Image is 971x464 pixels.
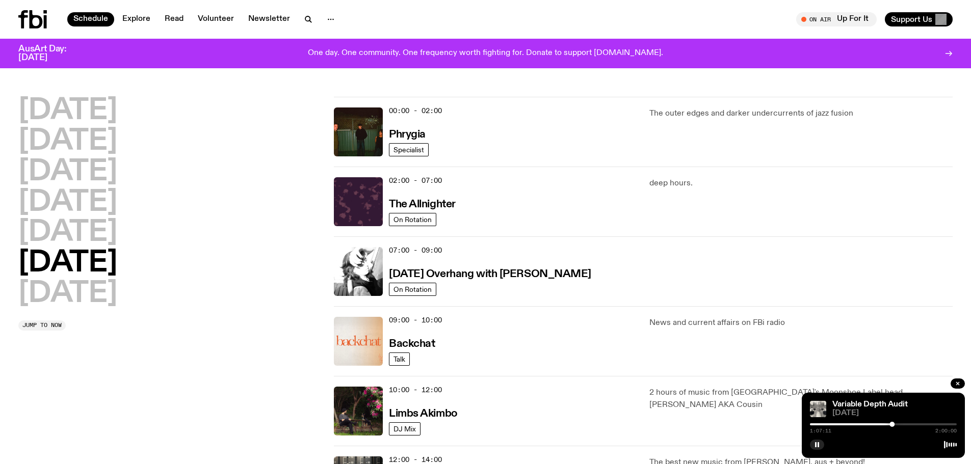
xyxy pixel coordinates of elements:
button: [DATE] [18,158,117,186]
span: 02:00 - 07:00 [389,176,442,185]
a: Schedule [67,12,114,26]
button: [DATE] [18,249,117,278]
a: DJ Mix [389,422,421,435]
h3: The Allnighter [389,199,456,210]
h3: [DATE] Overhang with [PERSON_NAME] [389,269,591,280]
button: [DATE] [18,97,117,125]
span: 1:07:11 [810,428,831,433]
h3: Limbs Akimbo [389,408,458,419]
button: [DATE] [18,188,117,217]
h3: Backchat [389,339,435,349]
a: Newsletter [242,12,296,26]
img: A black and white Rorschach [810,401,826,417]
button: [DATE] [18,280,117,308]
span: Specialist [393,146,424,153]
span: 09:00 - 10:00 [389,315,442,325]
a: Limbs Akimbo [389,406,458,419]
span: 2:00:00 [935,428,957,433]
img: A greeny-grainy film photo of Bela, John and Bindi at night. They are standing in a backyard on g... [334,107,383,156]
h3: Phrygia [389,129,426,140]
p: 2 hours of music from [GEOGRAPHIC_DATA]'s Moonshoe Label head, [PERSON_NAME] AKA Cousin [649,387,953,411]
a: The Allnighter [389,197,456,210]
img: Jackson sits at an outdoor table, legs crossed and gazing at a black and brown dog also sitting a... [334,387,383,435]
a: On Rotation [389,283,436,296]
button: On AirUp For It [796,12,877,26]
a: Talk [389,352,410,366]
span: 10:00 - 12:00 [389,385,442,395]
p: News and current affairs on FBi radio [649,317,953,329]
span: On Rotation [393,285,432,293]
a: Backchat [389,337,435,349]
span: Support Us [891,15,932,24]
p: The outer edges and darker undercurrents of jazz fusion [649,107,953,120]
span: On Rotation [393,215,432,223]
a: Phrygia [389,127,426,140]
button: [DATE] [18,127,117,156]
span: [DATE] [832,410,957,417]
a: Variable Depth Audit [832,400,908,408]
h3: AusArt Day: [DATE] [18,45,84,62]
span: Talk [393,355,405,363]
a: Explore [116,12,156,26]
button: [DATE] [18,219,117,247]
a: On Rotation [389,213,436,226]
a: Volunteer [192,12,240,26]
a: Specialist [389,143,429,156]
button: Support Us [885,12,953,26]
img: An overexposed, black and white profile of Kate, shot from the side. She is covering her forehead... [334,247,383,296]
p: deep hours. [649,177,953,189]
span: 07:00 - 09:00 [389,245,442,255]
a: [DATE] Overhang with [PERSON_NAME] [389,267,591,280]
a: Read [159,12,190,26]
span: 00:00 - 02:00 [389,106,442,116]
span: Jump to now [22,322,62,328]
span: DJ Mix [393,425,416,432]
button: Jump to now [18,320,66,331]
p: One day. One community. One frequency worth fighting for. Donate to support [DOMAIN_NAME]. [308,49,663,58]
